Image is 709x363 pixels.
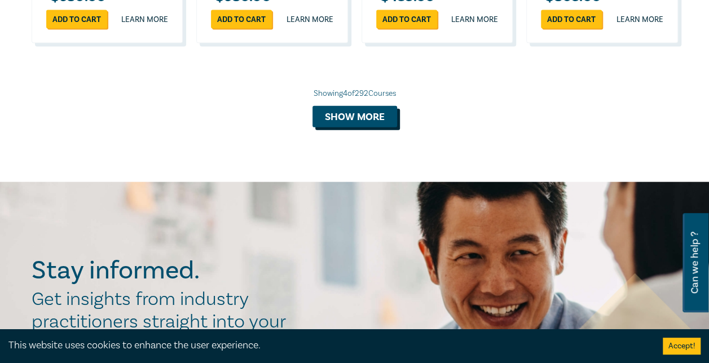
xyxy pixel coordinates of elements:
div: Showing 4 of 292 Courses [32,88,678,99]
a: Learn more [616,14,663,25]
a: Learn more [287,14,333,25]
span: Can we help ? [689,220,700,306]
a: Add to cart [376,10,437,29]
div: This website uses cookies to enhance the user experience. [8,338,646,353]
h2: Stay informed. [32,256,298,285]
button: Show more [312,106,397,127]
a: Add to cart [211,10,272,29]
button: Accept cookies [663,338,701,355]
h2: Get insights from industry practitioners straight into your inbox. [32,288,298,356]
a: Learn more [451,14,498,25]
a: Add to cart [46,10,107,29]
a: Add to cart [541,10,602,29]
a: Learn more [121,14,168,25]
